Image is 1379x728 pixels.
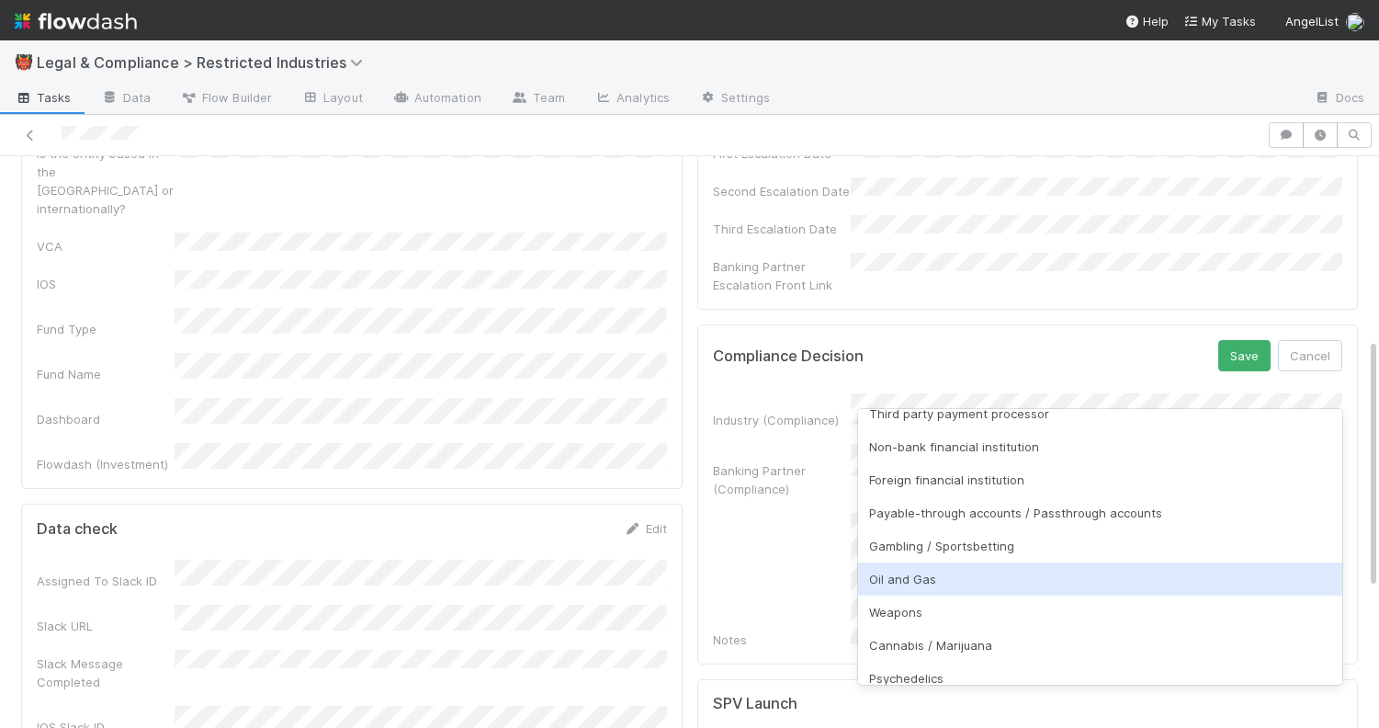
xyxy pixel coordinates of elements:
[713,695,797,713] h5: SPV Launch
[378,85,496,114] a: Automation
[858,596,1343,629] div: Weapons
[37,410,175,428] div: Dashboard
[37,144,175,218] div: Is the entity based in the [GEOGRAPHIC_DATA] or internationally?
[1218,340,1271,371] button: Save
[858,397,1343,430] div: Third party payment processor
[624,521,667,536] a: Edit
[1285,14,1339,28] span: AngelList
[1183,14,1256,28] span: My Tasks
[858,629,1343,662] div: Cannabis / Marijuana
[713,411,851,429] div: Industry (Compliance)
[165,85,287,114] a: Flow Builder
[1183,12,1256,30] a: My Tasks
[37,53,372,72] span: Legal & Compliance > Restricted Industries
[858,463,1343,496] div: Foreign financial institution
[713,461,851,498] div: Banking Partner (Compliance)
[37,237,175,256] div: VCA
[37,520,118,539] h5: Data check
[37,617,175,635] div: Slack URL
[37,275,175,293] div: IOS
[713,220,851,238] div: Third Escalation Date
[37,654,175,691] div: Slack Message Completed
[713,257,851,294] div: Banking Partner Escalation Front Link
[684,85,785,114] a: Settings
[858,563,1343,596] div: Oil and Gas
[713,631,851,649] div: Notes
[1299,85,1379,114] a: Docs
[37,365,175,383] div: Fund Name
[858,430,1343,463] div: Non-bank financial institution
[858,662,1343,695] div: Psychedelics
[37,572,175,590] div: Assigned To Slack ID
[180,88,272,107] span: Flow Builder
[287,85,378,114] a: Layout
[580,85,684,114] a: Analytics
[37,455,175,473] div: Flowdash (Investment)
[15,54,33,70] span: 👹
[1278,340,1342,371] button: Cancel
[37,320,175,338] div: Fund Type
[15,88,72,107] span: Tasks
[1125,12,1169,30] div: Help
[1346,13,1364,31] img: avatar_c545aa83-7101-4841-8775-afeaaa9cc762.png
[86,85,165,114] a: Data
[858,529,1343,563] div: Gambling / Sportsbetting
[858,496,1343,529] div: Payable-through accounts / Passthrough accounts
[713,347,864,366] h5: Compliance Decision
[496,85,580,114] a: Team
[713,182,851,200] div: Second Escalation Date
[15,6,137,37] img: logo-inverted-e16ddd16eac7371096b0.svg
